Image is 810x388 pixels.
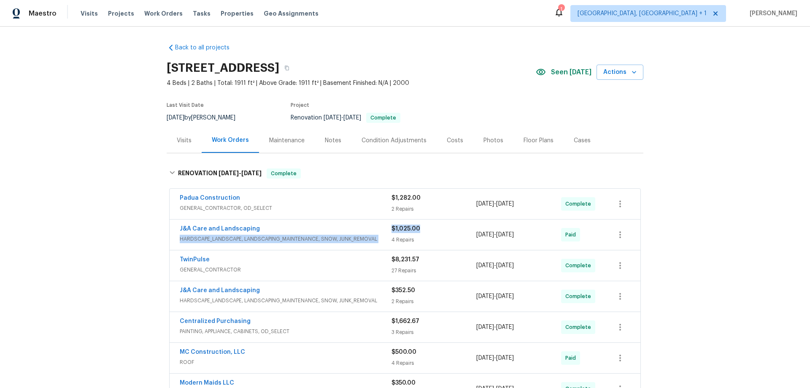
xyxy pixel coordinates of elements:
[367,115,400,120] span: Complete
[551,68,591,76] span: Seen [DATE]
[291,115,400,121] span: Renovation
[391,236,476,244] div: 4 Repairs
[180,318,251,324] a: Centralized Purchasing
[108,9,134,18] span: Projects
[221,9,254,18] span: Properties
[167,103,204,108] span: Last Visit Date
[180,358,391,366] span: ROOF
[180,349,245,355] a: MC Construction, LLC
[178,168,262,179] h6: RENOVATION
[343,115,361,121] span: [DATE]
[264,9,319,18] span: Geo Assignments
[291,103,309,108] span: Project
[180,266,391,274] span: GENERAL_CONTRACTOR
[193,11,211,16] span: Tasks
[180,257,210,263] a: TwinPulse
[324,115,361,121] span: -
[603,67,637,78] span: Actions
[565,231,579,239] span: Paid
[496,201,514,207] span: [DATE]
[391,297,476,306] div: 2 Repairs
[167,43,248,52] a: Back to all projects
[167,64,279,72] h2: [STREET_ADDRESS]
[391,349,416,355] span: $500.00
[219,170,239,176] span: [DATE]
[180,195,240,201] a: Padua Construction
[565,292,594,301] span: Complete
[241,170,262,176] span: [DATE]
[496,293,514,299] span: [DATE]
[476,292,514,301] span: -
[565,323,594,331] span: Complete
[476,324,494,330] span: [DATE]
[362,136,427,145] div: Condition Adjustments
[565,200,594,208] span: Complete
[180,380,234,386] a: Modern Maids LLC
[180,226,260,232] a: J&A Care and Landscaping
[212,136,249,144] div: Work Orders
[578,9,707,18] span: [GEOGRAPHIC_DATA], [GEOGRAPHIC_DATA] + 1
[524,136,553,145] div: Floor Plans
[180,288,260,293] a: J&A Care and Landscaping
[496,232,514,238] span: [DATE]
[391,318,419,324] span: $1,662.67
[167,113,246,123] div: by [PERSON_NAME]
[496,263,514,269] span: [DATE]
[180,327,391,336] span: PAINTING, APPLIANCE, CABINETS, OD_SELECT
[391,205,476,213] div: 2 Repairs
[391,359,476,367] div: 4 Repairs
[219,170,262,176] span: -
[597,65,643,80] button: Actions
[279,60,294,76] button: Copy Address
[447,136,463,145] div: Costs
[180,296,391,305] span: HARDSCAPE_LANDSCAPE, LANDSCAPING_MAINTENANCE, SNOW, JUNK_REMOVAL
[476,201,494,207] span: [DATE]
[391,257,419,263] span: $8,231.57
[476,231,514,239] span: -
[476,232,494,238] span: [DATE]
[483,136,503,145] div: Photos
[476,261,514,270] span: -
[325,136,341,145] div: Notes
[558,5,564,14] div: 1
[476,354,514,362] span: -
[81,9,98,18] span: Visits
[496,324,514,330] span: [DATE]
[476,293,494,299] span: [DATE]
[167,160,643,187] div: RENOVATION [DATE]-[DATE]Complete
[180,204,391,212] span: GENERAL_CONTRACTOR, OD_SELECT
[29,9,57,18] span: Maestro
[144,9,183,18] span: Work Orders
[267,169,300,178] span: Complete
[574,136,591,145] div: Cases
[476,200,514,208] span: -
[391,195,421,201] span: $1,282.00
[269,136,305,145] div: Maintenance
[324,115,341,121] span: [DATE]
[565,354,579,362] span: Paid
[476,355,494,361] span: [DATE]
[476,323,514,331] span: -
[391,328,476,336] div: 3 Repairs
[476,263,494,269] span: [DATE]
[496,355,514,361] span: [DATE]
[177,136,192,145] div: Visits
[391,288,415,293] span: $352.50
[167,79,536,87] span: 4 Beds | 2 Baths | Total: 1911 ft² | Above Grade: 1911 ft² | Basement Finished: N/A | 2000
[391,226,420,232] span: $1,025.00
[180,235,391,243] span: HARDSCAPE_LANDSCAPE, LANDSCAPING_MAINTENANCE, SNOW, JUNK_REMOVAL
[746,9,797,18] span: [PERSON_NAME]
[167,115,184,121] span: [DATE]
[565,261,594,270] span: Complete
[391,380,416,386] span: $350.00
[391,266,476,275] div: 27 Repairs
